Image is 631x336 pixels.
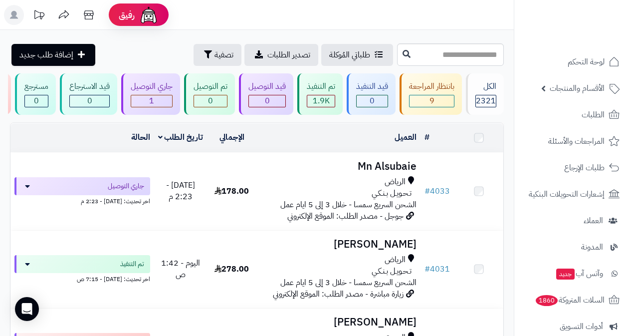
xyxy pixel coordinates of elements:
[166,179,195,203] span: [DATE] - 2:23 م
[520,103,625,127] a: الطلبات
[26,5,51,27] a: تحديثات المنصة
[273,288,404,300] span: زيارة مباشرة - مصدر الطلب: الموقع الإلكتروني
[385,254,406,266] span: الرياض
[584,214,603,228] span: العملاء
[520,262,625,286] a: وآتس آبجديد
[214,49,233,61] span: تصفية
[295,73,345,115] a: تم التنفيذ 1.9K
[13,73,58,115] a: مسترجع 0
[535,293,605,307] span: السلات المتروكة
[529,187,605,201] span: إشعارات التحويلات البنكية
[280,277,417,289] span: الشحن السريع سمسا - خلال 3 إلى 5 ايام عمل
[131,81,173,92] div: جاري التوصيل
[287,210,404,222] span: جوجل - مصدر الطلب: الموقع الإلكتروني
[58,73,119,115] a: قيد الاسترجاع 0
[260,239,417,250] h3: [PERSON_NAME]
[398,73,464,115] a: بانتظار المراجعة 9
[429,95,434,107] span: 9
[556,269,575,280] span: جديد
[536,295,558,306] span: 1860
[476,95,496,107] span: 2321
[219,131,244,143] a: الإجمالي
[149,95,154,107] span: 1
[357,95,388,107] div: 0
[520,235,625,259] a: المدونة
[69,81,110,92] div: قيد الاسترجاع
[11,44,95,66] a: إضافة طلب جديد
[194,44,241,66] button: تصفية
[119,73,182,115] a: جاري التوصيل 1
[260,161,417,172] h3: Mn Alsubaie
[550,81,605,95] span: الأقسام والمنتجات
[87,95,92,107] span: 0
[560,320,603,334] span: أدوات التسويق
[410,95,454,107] div: 9
[520,129,625,153] a: المراجعات والأسئلة
[119,9,135,21] span: رفيق
[568,55,605,69] span: لوحة التحكم
[307,95,335,107] div: 1941
[356,81,388,92] div: قيد التنفيذ
[15,297,39,321] div: Open Intercom Messenger
[424,263,430,275] span: #
[139,5,159,25] img: ai-face.png
[208,95,213,107] span: 0
[424,185,450,197] a: #4033
[248,81,286,92] div: قيد التوصيل
[520,50,625,74] a: لوحة التحكم
[182,73,237,115] a: تم التوصيل 0
[214,263,249,275] span: 278.00
[548,134,605,148] span: المراجعات والأسئلة
[345,73,398,115] a: قيد التنفيذ 0
[19,49,73,61] span: إضافة طلب جديد
[520,209,625,233] a: العملاء
[321,44,393,66] a: طلباتي المُوكلة
[194,95,227,107] div: 0
[237,73,295,115] a: قيد التوصيل 0
[34,95,39,107] span: 0
[265,95,270,107] span: 0
[520,288,625,312] a: السلات المتروكة1860
[564,161,605,175] span: طلبات الإرجاع
[424,185,430,197] span: #
[464,73,506,115] a: الكل2321
[555,267,603,281] span: وآتس آب
[249,95,285,107] div: 0
[520,156,625,180] a: طلبات الإرجاع
[582,108,605,122] span: الطلبات
[108,181,144,191] span: جاري التوصيل
[329,49,370,61] span: طلباتي المُوكلة
[267,49,310,61] span: تصدير الطلبات
[24,81,48,92] div: مسترجع
[385,176,406,188] span: الرياض
[409,81,454,92] div: بانتظار المراجعة
[25,95,48,107] div: 0
[214,185,249,197] span: 178.00
[14,195,150,206] div: اخر تحديث: [DATE] - 2:23 م
[194,81,227,92] div: تم التوصيل
[370,95,375,107] span: 0
[70,95,109,107] div: 0
[395,131,417,143] a: العميل
[581,240,603,254] span: المدونة
[520,182,625,206] a: إشعارات التحويلات البنكية
[372,188,412,199] span: تـحـويـل بـنـكـي
[131,131,150,143] a: الحالة
[475,81,496,92] div: الكل
[14,273,150,284] div: اخر تحديث: [DATE] - 7:15 ص
[161,257,200,281] span: اليوم - 1:42 ص
[158,131,204,143] a: تاريخ الطلب
[280,199,417,211] span: الشحن السريع سمسا - خلال 3 إلى 5 ايام عمل
[372,266,412,277] span: تـحـويـل بـنـكـي
[313,95,330,107] span: 1.9K
[120,259,144,269] span: تم التنفيذ
[260,317,417,328] h3: [PERSON_NAME]
[424,131,429,143] a: #
[307,81,335,92] div: تم التنفيذ
[424,263,450,275] a: #4031
[244,44,318,66] a: تصدير الطلبات
[131,95,172,107] div: 1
